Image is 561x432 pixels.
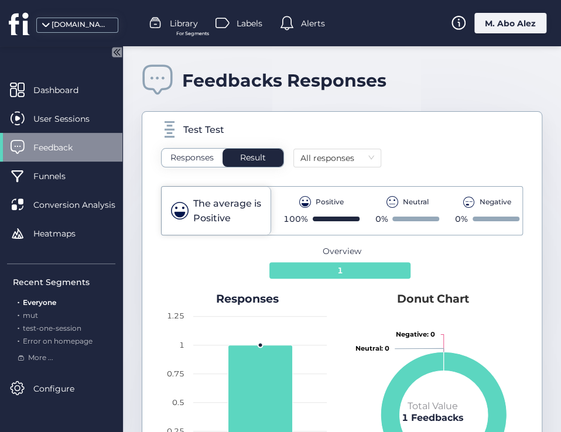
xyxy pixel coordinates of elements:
[193,211,261,225] span: Positive
[23,324,81,332] span: test-one-session
[23,298,56,307] span: Everyone
[283,212,308,225] span: 100%
[301,17,325,30] span: Alerts
[402,197,428,208] div: Neutral
[170,17,198,30] span: Library
[408,400,458,412] text: Total Value
[474,13,546,33] div: M. Abo Alez
[182,70,386,91] div: Feedbacks Responses
[52,19,110,30] div: [DOMAIN_NAME]
[300,149,374,167] nz-select-item: All responses
[179,341,184,349] text: 1
[396,330,435,338] text: Negative: 0
[23,311,38,320] span: mut
[240,152,266,163] span: Result
[167,369,184,378] text: 0.75
[193,196,261,211] span: The average is
[183,122,224,137] span: Test Test
[13,276,115,289] div: Recent Segments
[172,398,184,407] text: 0.5
[33,382,92,395] span: Configure
[176,30,209,37] span: For Segments
[316,197,344,208] div: Positive
[323,245,361,258] div: Overview
[33,141,90,154] span: Feedback
[33,84,96,97] span: Dashboard
[269,262,411,279] span: 1
[33,198,133,211] span: Conversion Analysis
[18,321,19,332] span: .
[480,197,511,208] div: Negative
[355,344,389,352] text: Neutral: 0
[33,170,83,183] span: Funnels
[455,212,468,225] span: 0%
[33,112,107,125] span: User Sessions
[402,412,464,423] text: 1 Feedbacks
[237,17,262,30] span: Labels
[18,308,19,320] span: .
[397,292,470,306] text: Donut Chart
[375,212,388,225] span: 0%
[23,337,93,345] span: Error on homepage
[28,352,53,364] span: More ...
[33,227,93,240] span: Heatmaps
[216,292,279,306] text: Responses
[170,152,214,163] span: Responses
[167,311,184,320] text: 1.25
[18,296,19,307] span: .
[18,334,19,345] span: .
